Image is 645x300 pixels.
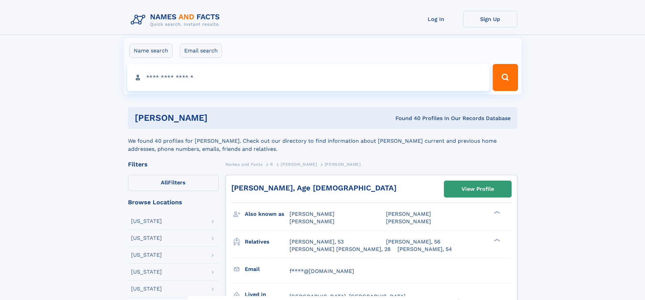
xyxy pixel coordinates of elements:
[386,211,431,217] span: [PERSON_NAME]
[444,181,511,197] a: View Profile
[325,162,361,167] span: [PERSON_NAME]
[281,160,317,168] a: [PERSON_NAME]
[397,246,452,253] a: [PERSON_NAME], 54
[245,263,289,275] h3: Email
[289,293,406,300] span: [GEOGRAPHIC_DATA], [GEOGRAPHIC_DATA]
[289,246,391,253] a: [PERSON_NAME] [PERSON_NAME], 28
[270,160,273,168] a: R
[386,218,431,225] span: [PERSON_NAME]
[128,129,517,153] div: We found 40 profiles for [PERSON_NAME]. Check out our directory to find information about [PERSON...
[270,162,273,167] span: R
[289,218,335,225] span: [PERSON_NAME]
[127,64,490,91] input: search input
[225,160,263,168] a: Names and Facts
[180,44,222,58] label: Email search
[131,269,162,275] div: [US_STATE]
[461,181,494,197] div: View Profile
[131,286,162,292] div: [US_STATE]
[231,184,396,192] a: [PERSON_NAME], Age [DEMOGRAPHIC_DATA]
[492,210,500,215] div: ❯
[289,211,335,217] span: [PERSON_NAME]
[245,236,289,248] h3: Relatives
[493,64,518,91] button: Search Button
[128,11,225,29] img: Logo Names and Facts
[131,235,162,241] div: [US_STATE]
[135,114,302,122] h1: [PERSON_NAME]
[281,162,317,167] span: [PERSON_NAME]
[289,238,344,246] a: [PERSON_NAME], 53
[131,218,162,224] div: [US_STATE]
[131,252,162,258] div: [US_STATE]
[128,161,219,167] div: Filters
[463,11,517,27] a: Sign Up
[301,115,511,122] div: Found 40 Profiles In Our Records Database
[128,199,219,205] div: Browse Locations
[386,238,440,246] a: [PERSON_NAME], 56
[129,44,173,58] label: Name search
[245,208,289,220] h3: Also known as
[409,11,463,27] a: Log In
[128,175,219,191] label: Filters
[161,179,168,186] span: All
[492,238,500,242] div: ❯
